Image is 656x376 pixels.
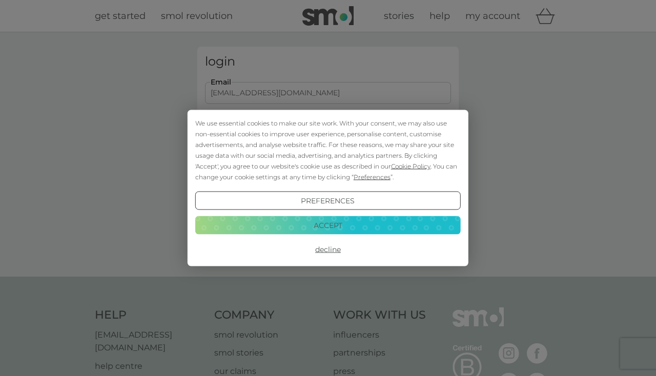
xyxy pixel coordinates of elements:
div: Cookie Consent Prompt [188,110,468,266]
button: Preferences [195,192,461,210]
button: Accept [195,216,461,234]
span: Cookie Policy [391,162,430,170]
span: Preferences [354,173,391,181]
button: Decline [195,240,461,259]
div: We use essential cookies to make our site work. With your consent, we may also use non-essential ... [195,118,461,182]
